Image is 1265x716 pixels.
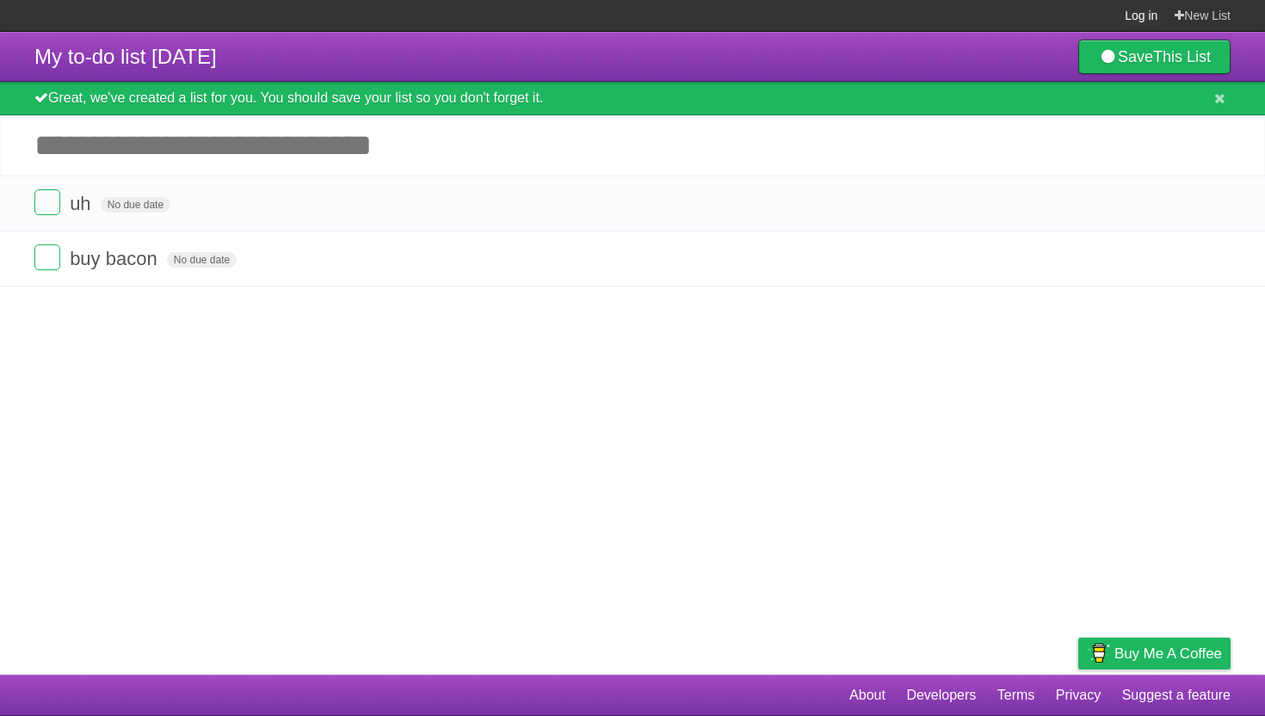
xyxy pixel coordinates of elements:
label: Done [34,244,60,270]
img: Buy me a coffee [1087,639,1110,668]
b: This List [1153,48,1211,65]
span: uh [70,193,95,214]
a: Buy me a coffee [1078,638,1231,670]
span: Buy me a coffee [1114,639,1222,669]
label: Done [34,189,60,215]
a: Developers [906,679,976,712]
span: My to-do list [DATE] [34,45,217,68]
span: No due date [167,252,237,268]
a: Terms [997,679,1035,712]
a: About [849,679,885,712]
a: Suggest a feature [1122,679,1231,712]
span: buy bacon [70,248,162,269]
span: No due date [101,197,170,213]
a: SaveThis List [1078,40,1231,74]
a: Privacy [1056,679,1101,712]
